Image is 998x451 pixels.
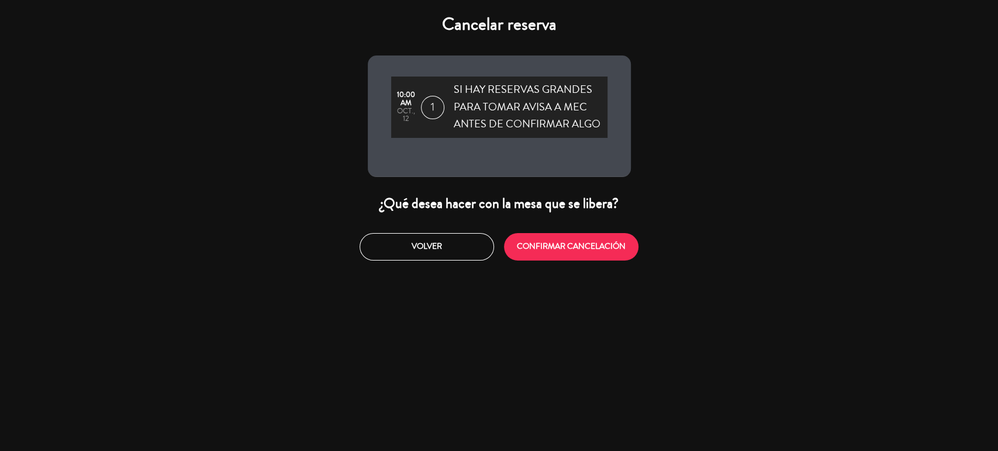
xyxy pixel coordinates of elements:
[397,91,415,107] div: 10:00 AM
[504,233,638,261] button: CONFIRMAR CANCELACIÓN
[397,107,415,124] div: oct., 12
[368,14,631,35] h4: Cancelar reserva
[454,81,607,133] span: SI HAY RESERVAS GRANDES PARA TOMAR AVISA A MEC ANTES DE CONFIRMAR ALGO
[360,233,494,261] button: Volver
[368,195,631,213] div: ¿Qué desea hacer con la mesa que se libera?
[421,96,444,119] span: 1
